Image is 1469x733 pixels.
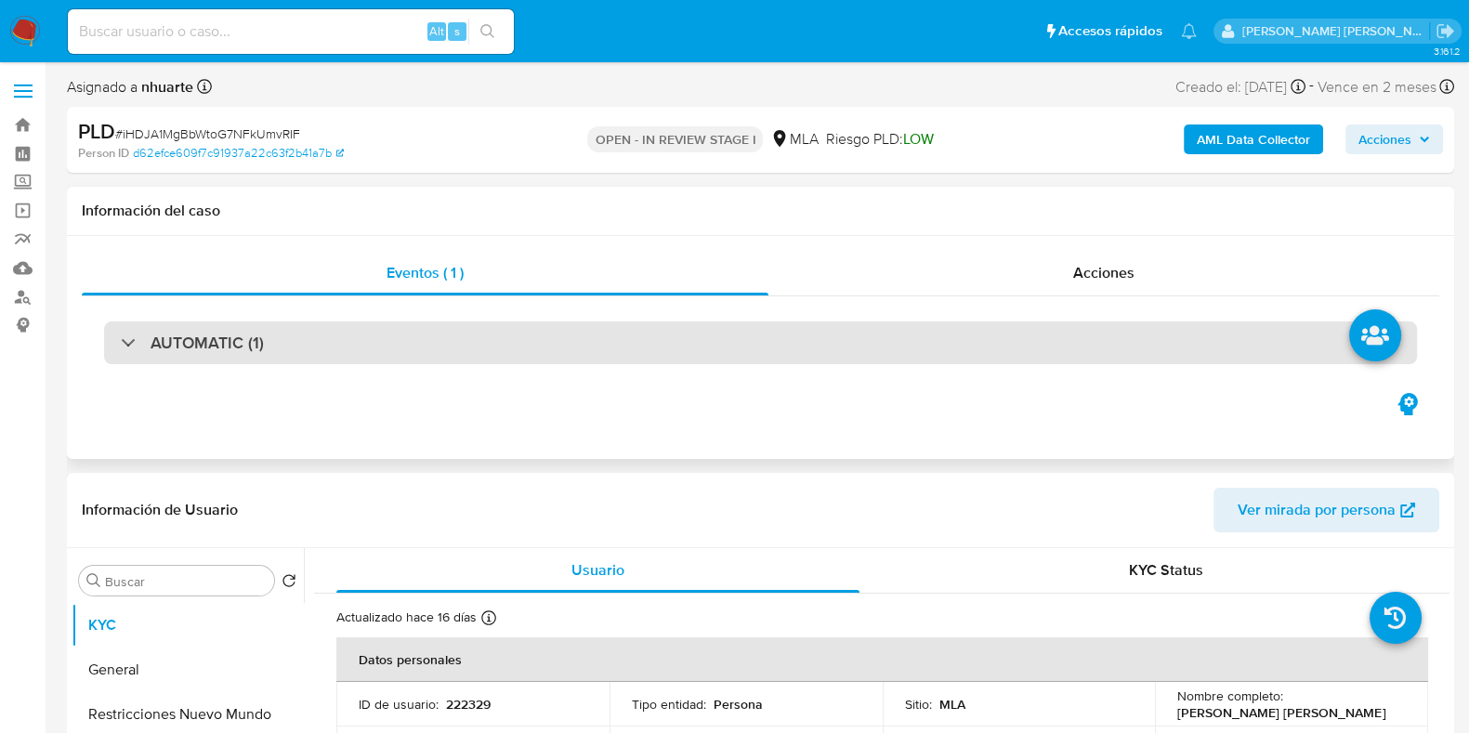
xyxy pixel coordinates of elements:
[78,116,115,146] b: PLD
[78,145,129,162] b: Person ID
[336,637,1428,682] th: Datos personales
[825,129,933,150] span: Riesgo PLD:
[939,696,965,713] p: MLA
[1177,704,1385,721] p: [PERSON_NAME] [PERSON_NAME]
[115,124,300,143] span: # iHDJA1MgBbWtoG7NFkUmvRIF
[571,559,624,581] span: Usuario
[714,696,763,713] p: Persona
[905,696,932,713] p: Sitio :
[1238,488,1396,532] span: Ver mirada por persona
[138,76,193,98] b: nhuarte
[1177,687,1283,704] p: Nombre completo :
[68,20,514,44] input: Buscar usuario o caso...
[1073,262,1135,283] span: Acciones
[359,696,439,713] p: ID de usuario :
[1129,559,1203,581] span: KYC Status
[282,573,296,594] button: Volver al orden por defecto
[1345,124,1443,154] button: Acciones
[1058,21,1162,41] span: Accesos rápidos
[587,126,763,152] p: OPEN - IN REVIEW STAGE I
[1436,21,1455,41] a: Salir
[1175,74,1305,99] div: Creado el: [DATE]
[429,22,444,40] span: Alt
[72,603,304,648] button: KYC
[86,573,101,588] button: Buscar
[1242,22,1430,40] p: noelia.huarte@mercadolibre.com
[82,501,238,519] h1: Información de Usuario
[454,22,460,40] span: s
[133,145,344,162] a: d62efce609f7c91937a22c63f2b41a7b
[336,609,477,626] p: Actualizado hace 16 días
[67,77,193,98] span: Asignado a
[902,128,933,150] span: LOW
[446,696,491,713] p: 222329
[72,648,304,692] button: General
[1181,23,1197,39] a: Notificaciones
[151,333,264,353] h3: AUTOMATIC (1)
[1358,124,1411,154] span: Acciones
[468,19,506,45] button: search-icon
[104,321,1417,364] div: AUTOMATIC (1)
[1213,488,1439,532] button: Ver mirada por persona
[105,573,267,590] input: Buscar
[1197,124,1310,154] b: AML Data Collector
[82,202,1439,220] h1: Información del caso
[770,129,818,150] div: MLA
[1309,74,1314,99] span: -
[1184,124,1323,154] button: AML Data Collector
[632,696,706,713] p: Tipo entidad :
[1318,77,1436,98] span: Vence en 2 meses
[387,262,464,283] span: Eventos ( 1 )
